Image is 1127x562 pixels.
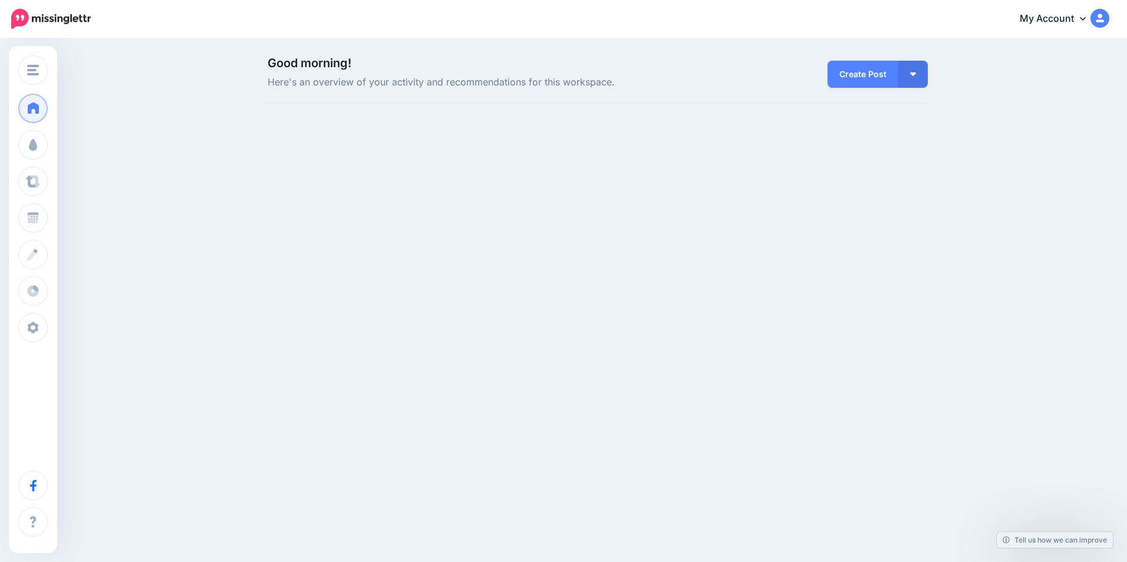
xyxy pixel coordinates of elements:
img: menu.png [27,65,39,75]
span: Good morning! [268,56,351,70]
img: arrow-down-white.png [910,72,916,76]
a: My Account [1008,5,1109,34]
span: Here's an overview of your activity and recommendations for this workspace. [268,75,702,90]
a: Create Post [828,61,898,88]
a: Tell us how we can improve [997,532,1113,548]
img: Missinglettr [11,9,91,29]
